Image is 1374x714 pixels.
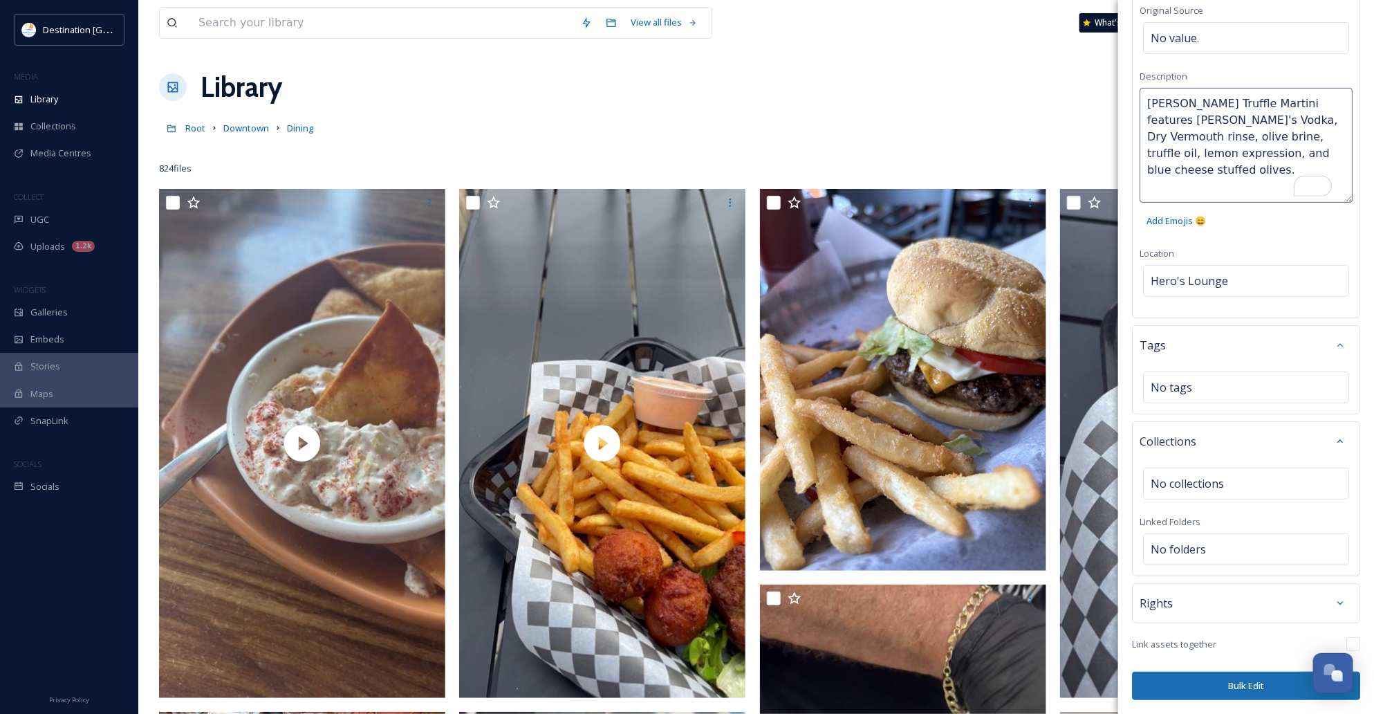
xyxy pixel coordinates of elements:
a: Dining [287,120,314,136]
a: View all files [624,9,705,36]
a: Root [185,120,205,136]
span: Library [30,93,58,106]
span: UGC [30,213,49,226]
span: Dining [287,122,314,134]
span: Uploads [30,240,65,253]
span: Downtown [223,122,269,134]
button: Open Chat [1313,653,1353,693]
input: Search your library [192,8,574,38]
span: Tags [1140,337,1166,354]
span: Stories [30,360,60,373]
img: thumbnail [1060,189,1346,698]
span: Root [185,122,205,134]
span: MEDIA [14,71,38,82]
span: COLLECT [14,192,44,202]
img: thumbnail [159,189,445,698]
span: WIDGETS [14,284,46,295]
span: Original Source [1140,4,1203,17]
div: 1.2k [72,241,95,252]
span: Description [1140,70,1187,82]
a: What's New [1079,13,1149,33]
button: Bulk Edit [1132,672,1360,700]
span: No tags [1151,379,1192,396]
span: Link assets together [1132,638,1216,651]
span: SOCIALS [14,459,41,469]
span: Galleries [30,306,68,319]
span: Rights [1140,595,1173,612]
a: Downtown [223,120,269,136]
span: Maps [30,387,53,401]
span: Collections [1140,433,1196,450]
img: thumbnail [459,189,745,698]
span: Socials [30,480,59,493]
span: No collections [1151,475,1224,492]
span: No value. [1151,30,1199,46]
span: SnapLink [30,414,68,428]
span: No folders [1151,541,1206,558]
img: ext_1756154735.548933_Social@destinationpanamacity.com-IMG_2814.jpeg [760,189,1046,571]
span: Privacy Policy [49,695,89,704]
img: download.png [22,23,36,37]
span: Destination [GEOGRAPHIC_DATA] [43,23,180,36]
span: Collections [30,120,76,133]
span: Linked Folders [1140,515,1200,528]
span: Embeds [30,333,64,346]
textarea: To enrich screen reader interactions, please activate Accessibility in Grammarly extension settings [1140,88,1353,203]
span: Location [1140,247,1174,259]
span: Media Centres [30,147,91,160]
a: Privacy Policy [49,690,89,707]
span: Add Emojis 😄 [1146,214,1206,228]
a: Library [201,66,282,108]
span: Hero's Lounge [1151,273,1228,289]
span: 824 file s [159,162,192,175]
